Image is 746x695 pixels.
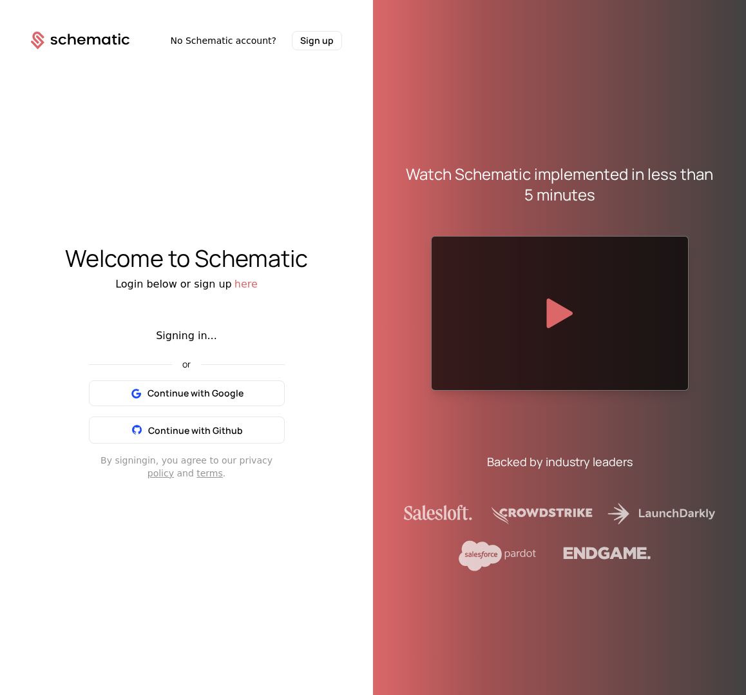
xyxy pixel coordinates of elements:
[89,328,285,344] div: Signing in...
[404,164,715,205] div: Watch Schematic implemented in less than 5 minutes
[148,468,174,478] a: policy
[487,453,633,471] div: Backed by industry leaders
[196,468,223,478] a: terms
[292,31,342,50] button: Sign up
[234,277,258,292] button: here
[170,34,276,47] span: No Schematic account?
[89,416,285,444] button: Continue with Github
[148,387,244,400] span: Continue with Google
[172,360,201,369] span: or
[89,454,285,480] div: By signing in , you agree to our privacy and .
[148,424,243,436] span: Continue with Github
[89,380,285,406] button: Continue with Google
